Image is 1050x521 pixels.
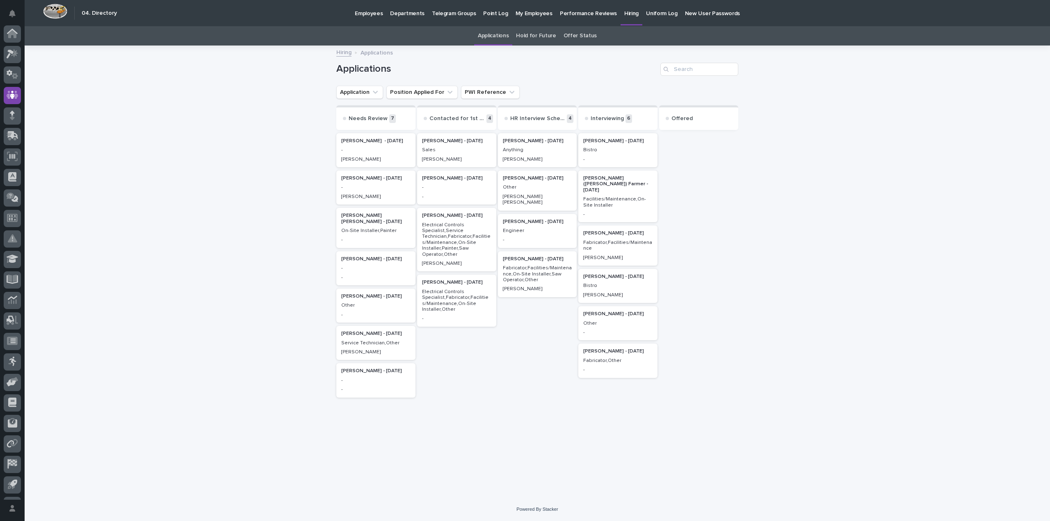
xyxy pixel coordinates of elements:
[583,255,653,261] p: [PERSON_NAME]
[503,237,572,243] p: -
[516,507,558,512] a: Powered By Stacker
[583,358,653,364] p: Fabricator,Other
[341,228,411,234] p: On-Site Installer,Painter
[336,289,415,323] a: [PERSON_NAME] - [DATE]Other-
[583,367,653,373] p: -
[478,26,509,46] a: Applications
[583,175,653,193] p: [PERSON_NAME] ([PERSON_NAME]) Farmer - [DATE]
[503,184,572,190] p: Other
[671,115,693,122] p: Offered
[503,194,572,206] p: [PERSON_NAME] [PERSON_NAME]
[583,311,653,317] p: [PERSON_NAME] - [DATE]
[583,348,653,354] p: [PERSON_NAME] - [DATE]
[503,157,572,162] p: [PERSON_NAME]
[341,293,411,299] p: [PERSON_NAME] - [DATE]
[578,269,657,303] a: [PERSON_NAME] - [DATE]Bistro[PERSON_NAME]
[336,133,415,167] a: [PERSON_NAME] - [DATE]-[PERSON_NAME]
[503,286,572,292] p: [PERSON_NAME]
[422,194,491,200] p: -
[422,222,491,257] p: Electrical Controls Specialist,Service Technician,Fabricator,Facilities/Maintenance,On-Site Insta...
[578,133,657,167] a: [PERSON_NAME] - [DATE]Bistro-
[389,114,396,123] p: 7
[341,138,411,144] p: [PERSON_NAME] - [DATE]
[82,10,117,17] h2: 04. Directory
[498,251,577,297] a: [PERSON_NAME] - [DATE]Fabricator,Facilities/Maintenance,On-Site Installer,Saw Operator,Other[PERS...
[583,230,653,236] p: [PERSON_NAME] - [DATE]
[422,157,491,162] p: [PERSON_NAME]
[341,213,411,225] p: [PERSON_NAME] [PERSON_NAME] - [DATE]
[417,133,496,167] a: [PERSON_NAME] - [DATE]Sales[PERSON_NAME]
[341,157,411,162] p: [PERSON_NAME]
[349,115,388,122] p: Needs Review
[336,47,352,57] a: Hiring
[336,86,383,99] button: Application
[567,114,573,123] p: 4
[417,275,496,326] a: [PERSON_NAME] - [DATE]Electrical Controls Specialist,Fabricator,Facilities/Maintenance,On-Site In...
[498,133,577,167] div: [PERSON_NAME] - [DATE]Anything[PERSON_NAME]
[336,326,415,360] a: [PERSON_NAME] - [DATE]Service Technician,Other[PERSON_NAME]
[578,306,657,340] a: [PERSON_NAME] - [DATE]Other-
[591,115,624,122] p: Interviewing
[583,330,653,335] p: -
[510,115,566,122] p: HR Interview Scheduled / Complete
[503,219,572,225] p: [PERSON_NAME] - [DATE]
[341,256,411,262] p: [PERSON_NAME] - [DATE]
[422,261,491,266] p: [PERSON_NAME]
[583,138,653,144] p: [PERSON_NAME] - [DATE]
[422,184,491,190] p: -
[361,48,393,57] p: Applications
[583,283,653,289] p: Bistro
[422,213,491,218] p: [PERSON_NAME] - [DATE]
[336,63,657,75] h1: Applications
[336,171,415,205] a: [PERSON_NAME] - [DATE]-[PERSON_NAME]
[422,280,491,285] p: [PERSON_NAME] - [DATE]
[583,240,653,252] p: Fabricator,Facilities/Maintenance
[583,157,653,162] p: -
[336,251,415,285] a: [PERSON_NAME] - [DATE]--
[486,114,493,123] p: 4
[583,274,653,280] p: [PERSON_NAME] - [DATE]
[498,214,577,248] a: [PERSON_NAME] - [DATE]Engineer-
[503,147,572,153] p: Anything
[336,208,415,248] div: [PERSON_NAME] [PERSON_NAME] - [DATE]On-Site Installer,Painter-
[583,212,653,217] p: -
[341,378,411,383] p: -
[10,10,21,23] div: Notifications
[341,349,411,355] p: [PERSON_NAME]
[417,208,496,271] a: [PERSON_NAME] - [DATE]Electrical Controls Specialist,Service Technician,Fabricator,Facilities/Mai...
[564,26,597,46] a: Offer Status
[417,171,496,205] a: [PERSON_NAME] - [DATE]--
[578,171,657,222] a: [PERSON_NAME] ([PERSON_NAME]) Farmer - [DATE]Facilities/Maintenance,On-Site Installer-
[503,256,572,262] p: [PERSON_NAME] - [DATE]
[503,138,572,144] p: [PERSON_NAME] - [DATE]
[578,225,657,266] a: [PERSON_NAME] - [DATE]Fabricator,Facilities/Maintenance[PERSON_NAME]
[578,344,657,378] a: [PERSON_NAME] - [DATE]Fabricator,Other-
[660,63,738,76] input: Search
[422,138,491,144] p: [PERSON_NAME] - [DATE]
[386,86,458,99] button: Position Applied For
[341,147,411,153] p: -
[341,184,411,190] p: -
[4,5,21,22] button: Notifications
[336,363,415,397] div: [PERSON_NAME] - [DATE]--
[516,26,556,46] a: Hold for Future
[341,312,411,318] p: -
[341,237,411,243] p: -
[341,340,411,346] p: Service Technician,Other
[583,147,653,153] p: Bistro
[422,289,491,313] p: Electrical Controls Specialist,Fabricator,Facilities/Maintenance,On-Site Installer,Other
[583,321,653,326] p: Other
[503,228,572,234] p: Engineer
